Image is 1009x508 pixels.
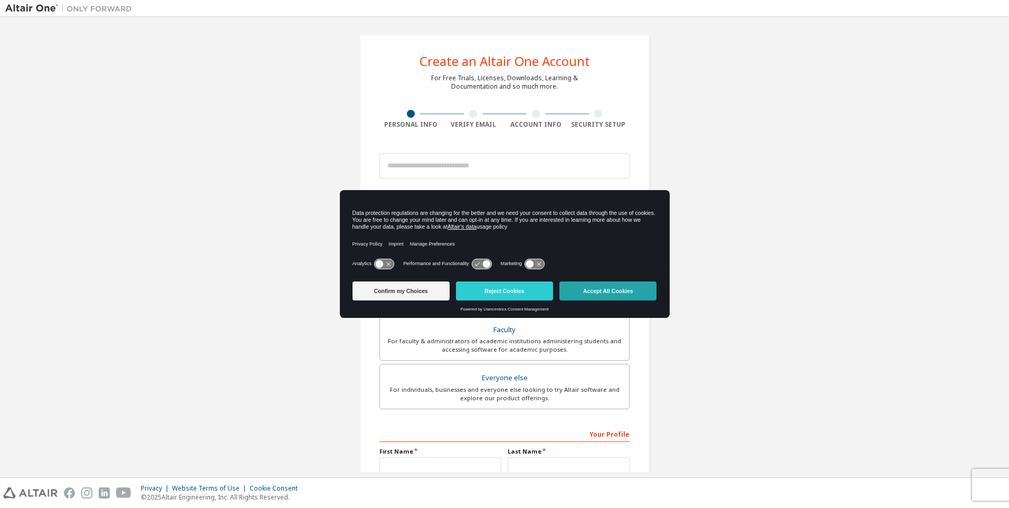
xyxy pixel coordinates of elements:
[250,484,304,493] div: Cookie Consent
[141,484,172,493] div: Privacy
[172,484,250,493] div: Website Terms of Use
[379,447,501,456] label: First Name
[431,74,578,91] div: For Free Trials, Licenses, Downloads, Learning & Documentation and so much more.
[386,323,623,337] div: Faculty
[141,493,304,502] p: © 2025 Altair Engineering, Inc. All Rights Reserved.
[505,120,567,129] div: Account Info
[386,337,623,354] div: For faculty & administrators of academic institutions administering students and accessing softwa...
[99,487,110,498] img: linkedin.svg
[81,487,92,498] img: instagram.svg
[420,55,590,68] div: Create an Altair One Account
[386,385,623,402] div: For individuals, businesses and everyone else looking to try Altair software and explore our prod...
[5,3,137,14] img: Altair One
[386,371,623,385] div: Everyone else
[116,487,131,498] img: youtube.svg
[567,120,630,129] div: Security Setup
[442,120,505,129] div: Verify Email
[3,487,58,498] img: altair_logo.svg
[379,120,442,129] div: Personal Info
[508,447,630,456] label: Last Name
[379,425,630,442] div: Your Profile
[64,487,75,498] img: facebook.svg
